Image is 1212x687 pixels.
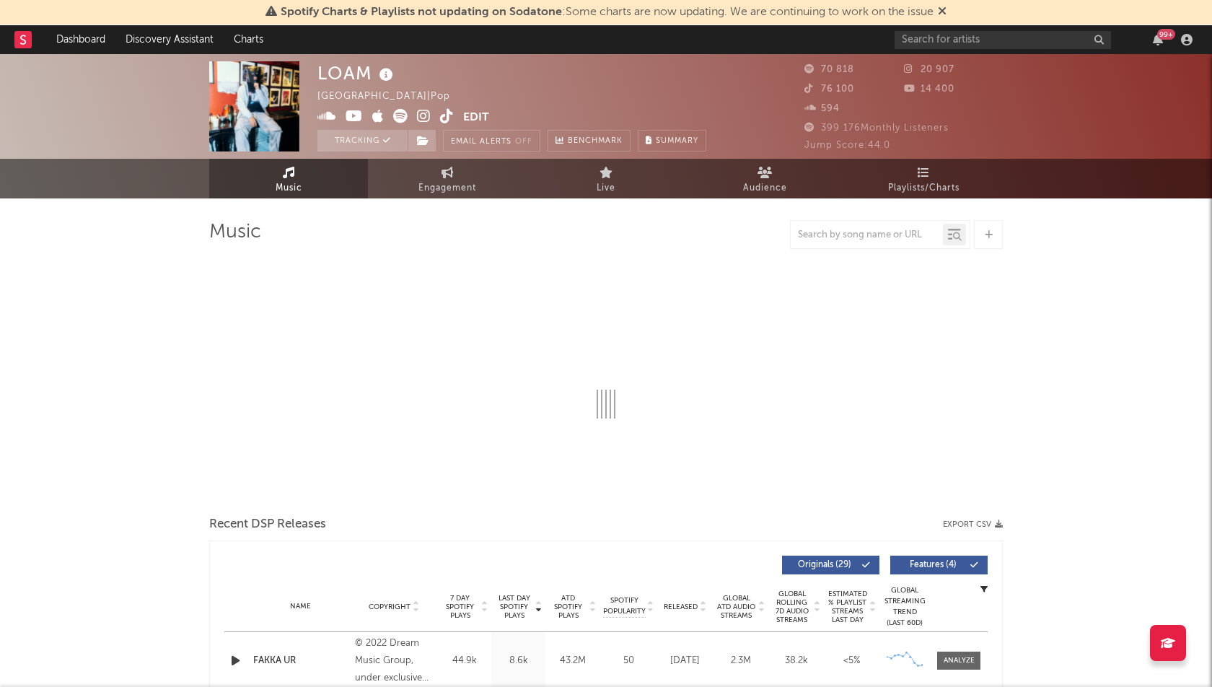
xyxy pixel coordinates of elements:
[527,159,685,198] a: Live
[827,590,867,624] span: Estimated % Playlist Streams Last Day
[685,159,844,198] a: Audience
[1157,29,1175,40] div: 99 +
[661,654,709,668] div: [DATE]
[883,585,926,629] div: Global Streaming Trend (Last 60D)
[317,61,397,85] div: LOAM
[441,654,488,668] div: 44.9k
[782,556,879,574] button: Originals(29)
[1153,34,1163,45] button: 99+
[603,595,646,617] span: Spotify Popularity
[938,6,947,18] span: Dismiss
[549,594,587,620] span: ATD Spotify Plays
[224,25,273,54] a: Charts
[716,594,756,620] span: Global ATD Audio Streams
[664,603,698,611] span: Released
[276,180,302,197] span: Music
[904,84,954,94] span: 14 400
[495,594,533,620] span: Last Day Spotify Plays
[549,654,596,668] div: 43.2M
[772,590,812,624] span: Global Rolling 7D Audio Streams
[791,229,943,241] input: Search by song name or URL
[804,141,890,150] span: Jump Score: 44.0
[368,159,527,198] a: Engagement
[804,65,854,74] span: 70 818
[46,25,115,54] a: Dashboard
[317,88,467,105] div: [GEOGRAPHIC_DATA] | Pop
[895,31,1111,49] input: Search for artists
[804,123,949,133] span: 399 176 Monthly Listeners
[515,138,532,146] em: Off
[355,635,434,687] div: © 2022 Dream Music Group, under exclusive license to Universal Music AB
[804,104,840,113] span: 594
[443,130,540,152] button: Email AlertsOff
[716,654,765,668] div: 2.3M
[253,601,348,612] div: Name
[900,561,966,569] span: Features ( 4 )
[603,654,654,668] div: 50
[890,556,988,574] button: Features(4)
[597,180,615,197] span: Live
[827,654,876,668] div: <5%
[369,603,410,611] span: Copyright
[943,520,1003,529] button: Export CSV
[568,133,623,150] span: Benchmark
[638,130,706,152] button: Summary
[548,130,631,152] a: Benchmark
[441,594,479,620] span: 7 Day Spotify Plays
[253,654,348,668] a: FAKKA UR
[904,65,954,74] span: 20 907
[463,109,489,127] button: Edit
[791,561,858,569] span: Originals ( 29 )
[772,654,820,668] div: 38.2k
[495,654,542,668] div: 8.6k
[317,130,408,152] button: Tracking
[281,6,934,18] span: : Some charts are now updating. We are continuing to work on the issue
[804,84,854,94] span: 76 100
[743,180,787,197] span: Audience
[888,180,959,197] span: Playlists/Charts
[281,6,562,18] span: Spotify Charts & Playlists not updating on Sodatone
[844,159,1003,198] a: Playlists/Charts
[115,25,224,54] a: Discovery Assistant
[656,137,698,145] span: Summary
[209,516,326,533] span: Recent DSP Releases
[209,159,368,198] a: Music
[418,180,476,197] span: Engagement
